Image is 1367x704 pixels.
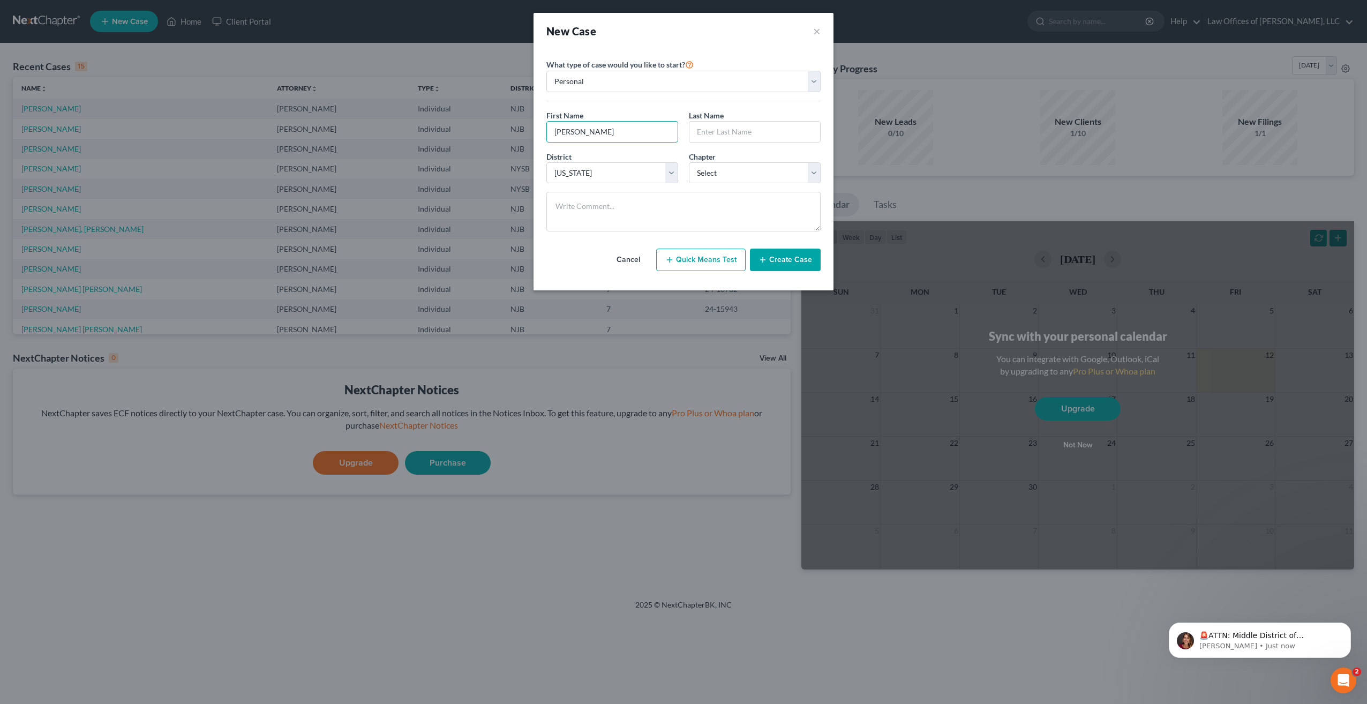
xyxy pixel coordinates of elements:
span: District [546,152,572,161]
button: × [813,24,821,39]
button: Quick Means Test [656,249,746,271]
span: Last Name [689,111,724,120]
span: 2 [1353,668,1361,676]
button: Create Case [750,249,821,271]
iframe: Intercom live chat [1331,668,1356,693]
label: What type of case would you like to start? [546,58,694,71]
span: First Name [546,111,583,120]
span: Chapter [689,152,716,161]
iframe: Intercom notifications message [1153,600,1367,675]
input: Enter Last Name [689,122,820,142]
button: Cancel [605,249,652,271]
input: Enter First Name [547,122,678,142]
strong: New Case [546,25,596,38]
